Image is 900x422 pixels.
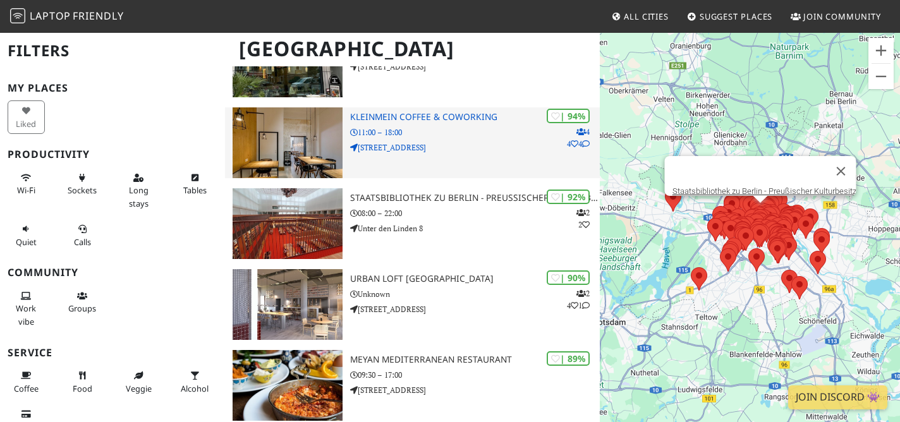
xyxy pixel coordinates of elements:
button: Zoom out [868,64,894,89]
span: Work-friendly tables [183,184,207,196]
h2: Filters [8,32,217,70]
span: Group tables [68,303,96,314]
h3: Service [8,347,217,359]
button: Alcohol [176,365,214,399]
a: LaptopFriendly LaptopFriendly [10,6,124,28]
span: Food [73,383,92,394]
span: Friendly [73,9,123,23]
a: Meyan Mediterranean Restaurant | 89% Meyan Mediterranean Restaurant 09:30 – 17:00 [STREET_ADDRESS] [225,350,600,421]
div: | 94% [547,109,590,123]
h3: Meyan Mediterranean Restaurant [350,354,600,365]
p: 4 4 4 [567,126,590,150]
button: Long stays [120,167,157,214]
span: Veggie [126,383,152,394]
button: Sockets [64,167,101,201]
p: 2 2 [576,207,590,231]
img: LaptopFriendly [10,8,25,23]
p: [STREET_ADDRESS] [350,303,600,315]
span: Long stays [129,184,149,208]
a: Suggest Places [682,5,778,28]
a: Staatsbibliothek zu Berlin - Preußischer Kulturbesitz | 92% 22 Staatsbibliothek zu Berlin - Preuß... [225,188,600,259]
span: Laptop [30,9,71,23]
h1: [GEOGRAPHIC_DATA] [229,32,597,66]
p: 11:00 – 18:00 [350,126,600,138]
span: Alcohol [181,383,209,394]
p: 09:30 – 17:00 [350,369,600,381]
button: Quiet [8,219,45,252]
h3: Community [8,267,217,279]
button: Tables [176,167,214,201]
p: Unknown [350,288,600,300]
span: Suggest Places [700,11,773,22]
span: Stable Wi-Fi [17,184,35,196]
h3: KleinMein Coffee & Coworking [350,112,600,123]
h3: Productivity [8,148,217,160]
span: Video/audio calls [74,236,91,248]
span: Coffee [14,383,39,394]
p: [STREET_ADDRESS] [350,142,600,154]
p: 2 4 1 [567,287,590,311]
button: Zoom in [868,38,894,63]
button: Veggie [120,365,157,399]
div: | 90% [547,270,590,285]
button: Groups [64,286,101,319]
p: 08:00 – 22:00 [350,207,600,219]
img: Meyan Mediterranean Restaurant [233,350,343,421]
a: KleinMein Coffee & Coworking | 94% 444 KleinMein Coffee & Coworking 11:00 – 18:00 [STREET_ADDRESS] [225,107,600,178]
span: Power sockets [68,184,97,196]
span: Quiet [16,236,37,248]
button: Coffee [8,365,45,399]
span: All Cities [624,11,669,22]
button: Calls [64,219,101,252]
p: Unter den Linden 8 [350,222,600,234]
button: Food [64,365,101,399]
button: Close [825,156,856,186]
img: Staatsbibliothek zu Berlin - Preußischer Kulturbesitz [233,188,343,259]
h3: URBAN LOFT [GEOGRAPHIC_DATA] [350,274,600,284]
a: Staatsbibliothek zu Berlin - Preußischer Kulturbesitz [672,186,856,196]
a: All Cities [606,5,674,28]
h3: Staatsbibliothek zu Berlin - Preußischer Kulturbesitz [350,193,600,203]
span: Join Community [803,11,881,22]
a: URBAN LOFT Berlin | 90% 241 URBAN LOFT [GEOGRAPHIC_DATA] Unknown [STREET_ADDRESS] [225,269,600,340]
img: URBAN LOFT Berlin [233,269,343,340]
img: KleinMein Coffee & Coworking [233,107,343,178]
h3: My Places [8,82,217,94]
a: Join Discord 👾 [788,385,887,409]
span: People working [16,303,36,327]
div: | 92% [547,190,590,204]
div: | 89% [547,351,590,366]
button: Work vibe [8,286,45,332]
a: Join Community [786,5,886,28]
button: Wi-Fi [8,167,45,201]
p: [STREET_ADDRESS] [350,384,600,396]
